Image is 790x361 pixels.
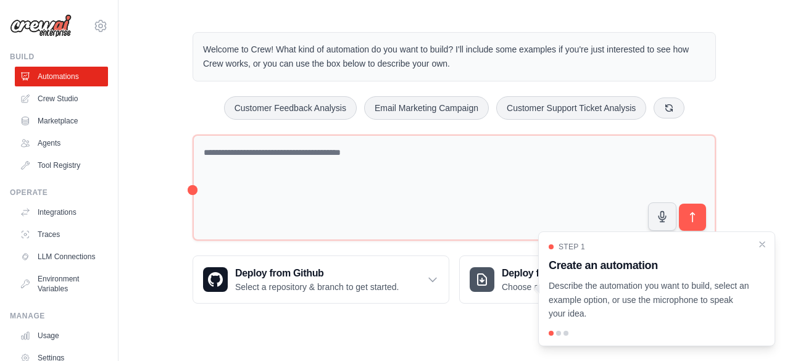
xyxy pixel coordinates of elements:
[502,266,606,281] h3: Deploy from zip file
[15,111,108,131] a: Marketplace
[235,266,399,281] h3: Deploy from Github
[15,202,108,222] a: Integrations
[15,269,108,299] a: Environment Variables
[235,281,399,293] p: Select a repository & branch to get started.
[757,239,767,249] button: Close walkthrough
[224,96,357,120] button: Customer Feedback Analysis
[15,89,108,109] a: Crew Studio
[15,133,108,153] a: Agents
[549,257,750,274] h3: Create an automation
[10,311,108,321] div: Manage
[203,43,705,71] p: Welcome to Crew! What kind of automation do you want to build? I'll include some examples if you'...
[10,14,72,38] img: Logo
[549,279,750,321] p: Describe the automation you want to build, select an example option, or use the microphone to spe...
[15,326,108,346] a: Usage
[502,281,606,293] p: Choose a zip file to upload.
[15,225,108,244] a: Traces
[15,156,108,175] a: Tool Registry
[364,96,489,120] button: Email Marketing Campaign
[496,96,646,120] button: Customer Support Ticket Analysis
[15,247,108,267] a: LLM Connections
[10,52,108,62] div: Build
[15,67,108,86] a: Automations
[559,242,585,252] span: Step 1
[10,188,108,197] div: Operate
